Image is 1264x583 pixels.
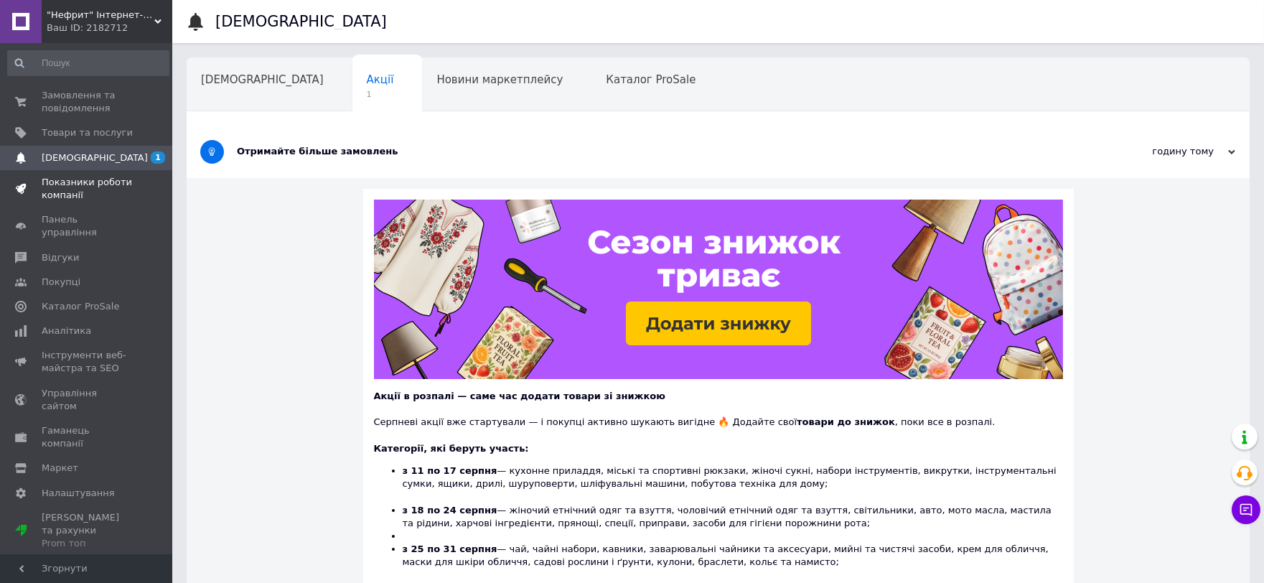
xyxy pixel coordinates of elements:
[1092,145,1235,158] div: годину тому
[1232,495,1260,524] button: Чат з покупцем
[403,504,1063,530] li: — жіночий етнічний одяг та взуття, чоловічий етнічний одяг та взуття, світильники, авто, мото мас...
[403,505,497,516] b: з 18 по 24 серпня
[403,543,1063,582] li: — чай, чайні набори, кавники, заварювальні чайники та аксесуари, мийні та чистячі засоби, крем дл...
[151,151,165,164] span: 1
[42,462,78,475] span: Маркет
[374,443,529,454] b: Категорії, які беруть участь:
[42,151,148,164] span: [DEMOGRAPHIC_DATA]
[42,387,133,413] span: Управління сайтом
[42,511,133,551] span: [PERSON_NAME] та рахунки
[42,126,133,139] span: Товари та послуги
[201,73,324,86] span: [DEMOGRAPHIC_DATA]
[215,13,387,30] h1: [DEMOGRAPHIC_DATA]
[367,73,394,86] span: Акції
[42,213,133,239] span: Панель управління
[606,73,696,86] span: Каталог ProSale
[42,176,133,202] span: Показники роботи компанії
[374,391,665,401] b: Акції в розпалі — саме час додати товари зі знижкою
[42,424,133,450] span: Гаманець компанії
[237,145,1092,158] div: Отримайте більше замовлень
[797,416,895,427] b: товари до знижок
[42,276,80,289] span: Покупці
[7,50,169,76] input: Пошук
[367,89,394,100] span: 1
[436,73,563,86] span: Новини маркетплейсу
[47,9,154,22] span: "Нефрит" Інтернет-магазин
[42,300,119,313] span: Каталог ProSale
[374,403,1063,429] div: Серпневі акції вже стартували — і покупці активно шукають вигідне 🔥 Додайте свої , поки все в роз...
[403,465,497,476] b: з 11 по 17 серпня
[42,537,133,550] div: Prom топ
[42,487,115,500] span: Налаштування
[42,89,133,115] span: Замовлення та повідомлення
[42,251,79,264] span: Відгуки
[42,349,133,375] span: Інструменти веб-майстра та SEO
[403,544,497,554] b: з 25 по 31 серпня
[403,465,1063,504] li: — кухонне приладдя, міські та спортивні рюкзаки, жіночі сукні, набори інструментів, викрутки, інс...
[47,22,172,34] div: Ваш ID: 2182712
[42,325,91,337] span: Аналітика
